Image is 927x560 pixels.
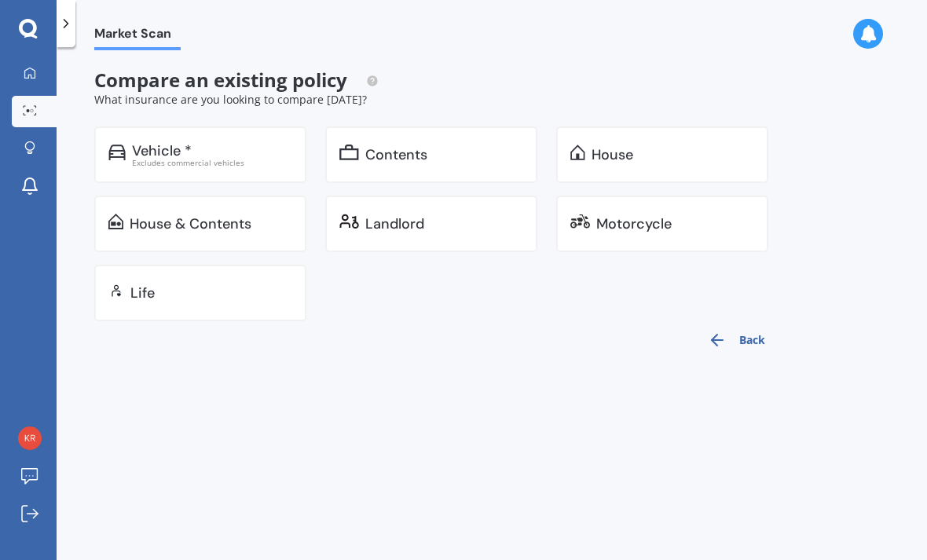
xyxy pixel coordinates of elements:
[94,26,181,47] span: Market Scan
[130,216,251,232] div: House & Contents
[365,147,427,163] div: Contents
[570,214,590,229] img: motorbike.c49f395e5a6966510904.svg
[365,216,424,232] div: Landlord
[339,214,359,229] img: landlord.470ea2398dcb263567d0.svg
[108,214,123,229] img: home-and-contents.b802091223b8502ef2dd.svg
[596,216,672,232] div: Motorcycle
[94,67,379,93] span: Compare an existing policy
[108,145,126,160] img: car.f15378c7a67c060ca3f3.svg
[132,143,192,159] div: Vehicle *
[108,283,124,298] img: life.f720d6a2d7cdcd3ad642.svg
[698,321,775,359] button: Back
[570,145,585,160] img: home.91c183c226a05b4dc763.svg
[130,285,155,301] div: Life
[94,92,367,107] span: What insurance are you looking to compare [DATE]?
[18,426,42,450] img: e9dc4aee81923162619a711e8005aa9f
[592,147,633,163] div: House
[132,159,292,167] div: Excludes commercial vehicles
[339,145,359,160] img: content.01f40a52572271636b6f.svg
